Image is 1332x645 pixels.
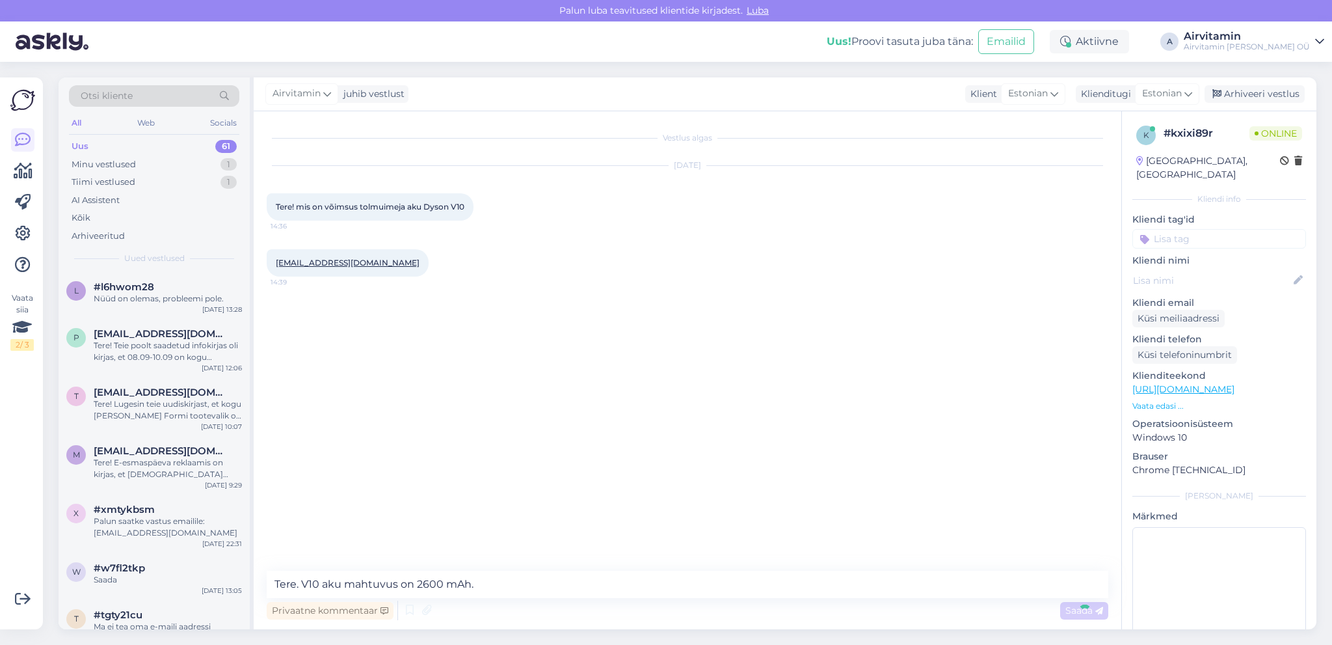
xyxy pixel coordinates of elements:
span: t [74,614,79,624]
p: Kliendi email [1132,296,1306,310]
p: Märkmed [1132,510,1306,523]
div: juhib vestlust [338,87,405,101]
div: 1 [220,158,237,171]
p: Windows 10 [1132,431,1306,445]
div: [DATE] 10:07 [201,422,242,432]
div: Klienditugi [1076,87,1131,101]
div: Tere! E-esmaspäeva reklaamis on kirjas, et [DEMOGRAPHIC_DATA] rakendub ka filtritele. Samas, [PER... [94,457,242,480]
div: AI Assistent [72,194,120,207]
div: Kliendi info [1132,193,1306,205]
p: Chrome [TECHNICAL_ID] [1132,463,1306,477]
span: merilin686@hotmail.com [94,445,229,457]
b: Uus! [827,35,851,48]
span: 14:36 [271,221,319,231]
div: [DATE] 9:29 [205,480,242,490]
div: # kxixi89r [1164,126,1249,141]
div: [DATE] 13:28 [202,305,242,314]
div: Ma ei tea oma e-maili aadressi [94,621,242,633]
div: Minu vestlused [72,158,136,171]
span: Tere! mis on võimsus tolmuimeja aku Dyson V10 [276,202,464,212]
span: Estonian [1142,87,1182,101]
input: Lisa tag [1132,229,1306,249]
div: Küsi meiliaadressi [1132,310,1225,327]
div: 61 [215,140,237,153]
div: Saada [94,574,242,586]
span: piret.kattai@gmail.com [94,328,229,340]
span: Luba [743,5,773,16]
div: A [1160,33,1179,51]
span: t [74,391,79,401]
span: x [73,508,79,518]
div: Uus [72,140,88,153]
button: Emailid [978,29,1034,54]
input: Lisa nimi [1133,273,1291,288]
div: 2 / 3 [10,339,34,351]
div: [GEOGRAPHIC_DATA], [GEOGRAPHIC_DATA] [1136,154,1280,182]
div: Tere! Lugesin teie uudiskirjast, et kogu [PERSON_NAME] Formi tootevalik on 20% soodsamalt alates ... [94,398,242,422]
p: Brauser [1132,450,1306,463]
div: Tere! Teie poolt saadetud infokirjas oli kirjas, et 08.09-10.09 on kogu [PERSON_NAME] Formi toote... [94,340,242,363]
span: Airvitamin [273,87,321,101]
span: p [73,333,79,342]
span: #w7fl2tkp [94,562,145,574]
span: 14:39 [271,277,319,287]
div: Tiimi vestlused [72,176,135,189]
span: Uued vestlused [124,253,185,264]
p: Kliendi telefon [1132,333,1306,346]
a: [URL][DOMAIN_NAME] [1132,383,1234,395]
div: [DATE] 13:05 [202,586,242,596]
span: Otsi kliente [81,89,133,103]
p: Kliendi tag'id [1132,213,1306,226]
div: 1 [220,176,237,189]
p: Klienditeekond [1132,369,1306,383]
span: #xmtykbsm [94,504,155,515]
p: Kliendi nimi [1132,254,1306,268]
div: Nüüd on olemas, probleemi pole. [94,293,242,305]
div: Arhiveeri vestlus [1205,85,1305,103]
span: m [73,450,80,460]
div: Vaata siia [10,292,34,351]
a: [EMAIL_ADDRESS][DOMAIN_NAME] [276,258,420,268]
div: Kõik [72,212,90,225]
div: Airvitamin [1184,31,1310,42]
div: Aktiivne [1050,30,1129,53]
div: Web [135,115,157,131]
span: w [72,567,81,577]
div: [DATE] [267,159,1108,171]
img: Askly Logo [10,88,35,113]
a: AirvitaminAirvitamin [PERSON_NAME] OÜ [1184,31,1324,52]
div: Palun saatke vastus emailile: [EMAIL_ADDRESS][DOMAIN_NAME] [94,515,242,539]
div: [PERSON_NAME] [1132,490,1306,502]
div: [DATE] 12:06 [202,363,242,373]
div: Vestlus algas [267,132,1108,144]
div: Proovi tasuta juba täna: [827,34,973,49]
div: All [69,115,84,131]
div: Arhiveeritud [72,230,125,243]
span: Online [1249,126,1302,141]
span: l [74,286,79,295]
p: Vaata edasi ... [1132,400,1306,412]
span: Estonian [1008,87,1048,101]
span: k [1143,130,1149,140]
span: #l6hwom28 [94,281,154,293]
span: triin.nuut@gmail.com [94,387,229,398]
div: [DATE] 22:31 [202,539,242,549]
span: #tgty21cu [94,609,142,621]
p: Operatsioonisüsteem [1132,417,1306,431]
div: Socials [207,115,239,131]
div: Airvitamin [PERSON_NAME] OÜ [1184,42,1310,52]
div: Küsi telefoninumbrit [1132,346,1237,364]
div: Klient [965,87,997,101]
